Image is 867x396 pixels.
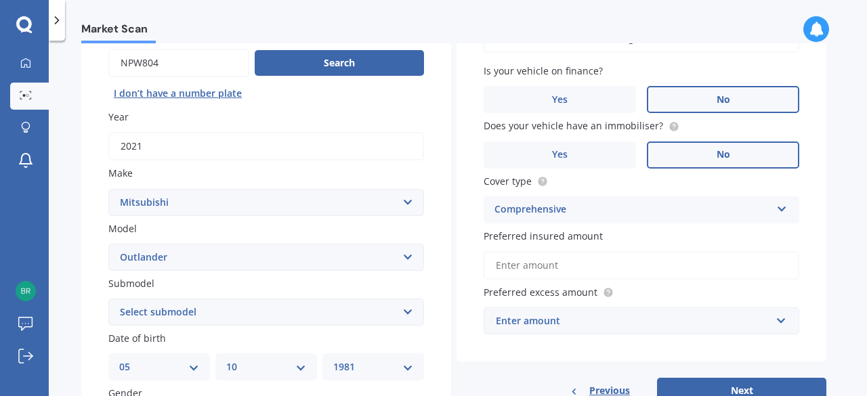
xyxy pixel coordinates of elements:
[484,251,799,280] input: Enter amount
[108,110,129,123] span: Year
[484,175,532,188] span: Cover type
[108,83,247,104] button: I don’t have a number plate
[484,64,603,77] span: Is your vehicle on finance?
[108,132,424,160] input: YYYY
[108,49,249,77] input: Enter plate number
[16,281,36,301] img: 948ff98c0f5710a5bbb7c5fd65ddeaa7
[108,277,154,290] span: Submodel
[494,202,771,218] div: Comprehensive
[552,94,568,106] span: Yes
[484,286,597,299] span: Preferred excess amount
[552,149,568,160] span: Yes
[108,167,133,180] span: Make
[717,149,730,160] span: No
[81,22,156,41] span: Market Scan
[484,229,603,242] span: Preferred insured amount
[484,120,663,133] span: Does your vehicle have an immobiliser?
[717,94,730,106] span: No
[108,222,137,235] span: Model
[255,50,424,76] button: Search
[496,313,771,328] div: Enter amount
[108,332,166,345] span: Date of birth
